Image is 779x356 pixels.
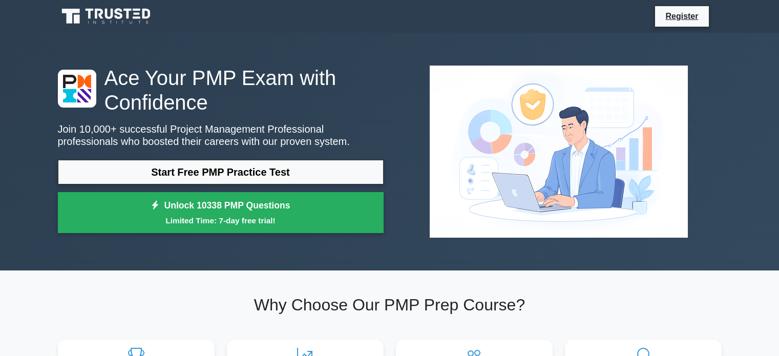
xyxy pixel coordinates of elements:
[71,215,371,226] small: Limited Time: 7-day free trial!
[58,295,722,315] h2: Why Choose Our PMP Prep Course?
[58,66,384,115] h1: Ace Your PMP Exam with Confidence
[422,57,696,246] img: Project Management Professional Preview
[58,123,384,148] p: Join 10,000+ successful Project Management Professional professionals who boosted their careers w...
[659,10,704,23] a: Register
[58,160,384,184] a: Start Free PMP Practice Test
[58,192,384,233] a: Unlock 10338 PMP QuestionsLimited Time: 7-day free trial!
